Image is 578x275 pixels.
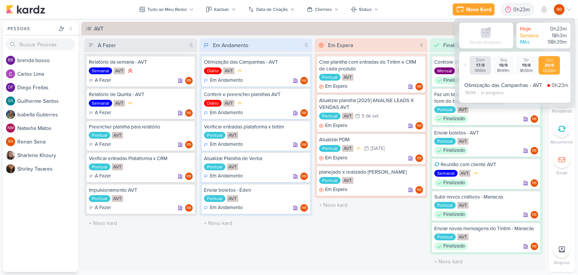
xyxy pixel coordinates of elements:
img: Sharlene Khoury [6,151,15,160]
p: RB [417,157,421,160]
div: Em Espera [319,122,347,130]
div: Novo Kard [466,6,491,14]
div: Natasha Matos [6,124,15,133]
p: Em Andamento [210,141,243,148]
div: Rogerio Bispo [185,77,193,84]
div: 5 de set [362,114,379,119]
div: Rogerio Bispo [300,173,308,180]
div: b r e n d a b o s s o [17,57,78,64]
div: Rogerio Bispo [415,154,423,162]
div: 18h3m [544,32,567,39]
p: Em Andamento [210,173,243,180]
div: Finalizado [434,243,468,250]
div: Pontual [204,132,225,139]
div: AVT [223,67,234,74]
div: AVT [457,234,468,240]
p: RB [302,206,306,210]
div: Otimização das Campanhas - AVT [204,59,308,66]
div: Pontual [434,202,456,209]
p: RB [417,124,421,128]
div: Pontual [89,163,110,170]
div: Atualizar planilha [2025] ANALISE LEADS X VENDAS AVT [319,97,423,111]
div: Subir novos criativos - Manacas [434,194,538,200]
input: + Novo kard [431,256,541,267]
div: Em Andamento [213,41,248,49]
p: Em Espera [325,122,347,130]
div: Sessão desligada... [470,40,503,45]
div: Prioridade Média [472,170,479,177]
img: Carlos Lima [6,69,15,78]
div: 5 [187,41,196,49]
div: A Fazer [89,204,111,212]
input: + Novo kard [316,200,426,211]
div: Seg [494,58,513,63]
div: 5 [302,41,311,49]
div: Em Andamento [204,141,243,148]
input: + Novo kard [86,218,196,229]
div: 98h39m [544,39,567,46]
div: Verificar entradas plataforma x tintim [204,124,308,130]
div: G u i l h e r m e S a n t o s [17,97,78,105]
div: Rogerio Bispo [415,83,423,90]
div: Hoje [520,26,543,32]
div: AVT [227,195,238,202]
div: R e n a n S e n a [17,138,78,146]
div: Semanal [434,170,458,177]
p: A Fazer [95,109,111,117]
div: AVT [112,195,123,202]
div: Controle Anual Vendas e Leads - AVT_2025 [434,59,538,66]
div: [DATE] [371,146,385,151]
div: Rogerio Bispo [300,141,308,148]
div: Responsável: Rogerio Bispo [531,179,538,187]
div: AVT [342,74,353,81]
div: Rogerio Bispo [531,179,538,187]
div: Pontual [319,113,341,119]
div: AVT [457,138,468,145]
div: Diário [204,100,222,107]
div: Qua [540,58,558,63]
div: Rogerio Bispo [300,77,308,84]
div: I s a b e l l a G u t i e r r e s [17,111,78,119]
div: Responsável: Rogerio Bispo [531,243,538,250]
p: Em Espera [325,154,347,162]
div: Responsável: Rogerio Bispo [185,109,193,117]
div: Verificar entradas Plataforma x CRM [89,155,193,162]
p: A Fazer [95,173,111,180]
p: RB [187,143,191,147]
div: 19/8 [517,63,535,68]
div: Rogerio Bispo [554,4,564,15]
p: NM [8,126,14,130]
div: Em Espera [319,83,347,90]
p: RB [532,182,537,185]
img: Isabella Gutierres [6,110,15,119]
div: A Fazer [98,41,116,49]
div: Rogerio Bispo [185,173,193,180]
div: A Fazer [89,141,111,148]
div: Ter [517,58,535,63]
div: Finalizado [434,115,468,123]
div: AVT [342,113,353,119]
div: S h i r l e y T a v a r e s [17,165,78,173]
div: AVT [457,202,468,209]
div: Impulsionamento AVT [89,187,193,194]
p: RB [302,175,306,179]
p: RB [187,175,191,179]
div: Finalizado [434,77,468,84]
div: Finalizado [434,147,468,154]
div: Pontual [204,163,225,170]
div: AVT [112,132,123,139]
div: Criar planilha com entradas do Tintim e CRM de cada produto [319,59,423,72]
div: Rogerio Bispo [185,141,193,148]
p: RB [187,112,191,115]
div: Atualizar Planilha de Verba [204,155,308,162]
p: Pendente [552,108,572,115]
div: 0h0m [471,68,490,73]
img: tracking [547,84,550,87]
div: brenda bosso [6,56,15,65]
div: C a r l o s L i m a [17,70,78,78]
p: RB [532,245,537,249]
p: RB [302,79,306,83]
div: Responsável: Rogerio Bispo [300,173,308,180]
div: Em Espera [328,41,353,49]
p: Finalizado [443,147,465,154]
